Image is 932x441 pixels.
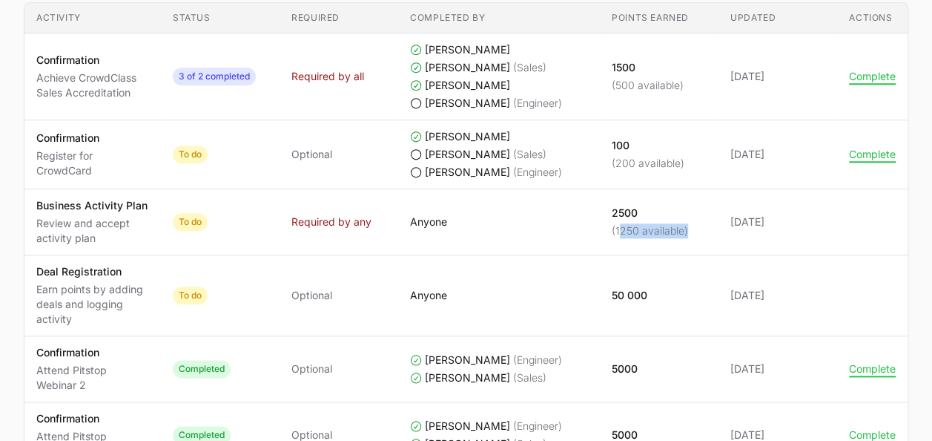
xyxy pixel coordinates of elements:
p: Business Activity Plan [36,198,149,213]
span: [DATE] [730,215,825,229]
p: 5000 [612,362,638,376]
p: 2500 [612,206,688,220]
th: Points earned [600,3,718,33]
p: (1250 available) [612,223,688,238]
p: Confirmation [36,411,149,426]
th: Completed by [398,3,600,33]
p: (200 available) [612,156,684,171]
span: (Engineer) [513,353,562,367]
span: Optional [291,288,332,303]
span: Required by any [291,215,371,229]
span: [PERSON_NAME] [425,147,510,162]
th: Required [280,3,398,33]
p: Confirmation [36,53,149,68]
span: (Engineer) [513,419,562,434]
p: 1500 [612,60,684,75]
span: [PERSON_NAME] [425,419,510,434]
span: [PERSON_NAME] [425,353,510,367]
p: 100 [612,138,684,153]
span: [DATE] [730,362,825,376]
span: (Engineer) [513,96,562,111]
p: Confirmation [36,131,149,146]
span: [PERSON_NAME] [425,78,510,93]
span: (Sales) [513,60,546,75]
p: Achieve CrowdClass Sales Accreditation [36,71,149,100]
span: [PERSON_NAME] [425,60,510,75]
span: [PERSON_NAME] [425,165,510,180]
p: (500 available) [612,78,684,93]
span: Required by all [291,69,364,84]
span: [DATE] [730,69,825,84]
button: Complete [849,362,896,376]
span: [PERSON_NAME] [425,129,510,144]
th: Updated [718,3,837,33]
th: Actions [837,3,908,33]
span: (Sales) [513,147,546,162]
button: Complete [849,70,896,83]
span: [DATE] [730,288,825,303]
span: [PERSON_NAME] [425,42,510,57]
p: Anyone [410,288,447,303]
p: Anyone [410,215,447,229]
span: [PERSON_NAME] [425,96,510,111]
button: Complete [849,148,896,161]
span: Optional [291,147,332,162]
p: Confirmation [36,345,149,360]
th: Status [161,3,280,33]
p: Register for CrowdCard [36,148,149,178]
span: [DATE] [730,147,825,162]
p: Attend Pitstop Webinar 2 [36,363,149,393]
span: [PERSON_NAME] [425,370,510,385]
p: Deal Registration [36,264,149,279]
th: Activity [24,3,161,33]
span: (Sales) [513,370,546,385]
span: Optional [291,362,332,376]
span: (Engineer) [513,165,562,180]
p: Review and accept activity plan [36,216,149,246]
p: 50 000 [612,288,647,303]
p: Earn points by adding deals and logging activity [36,282,149,327]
